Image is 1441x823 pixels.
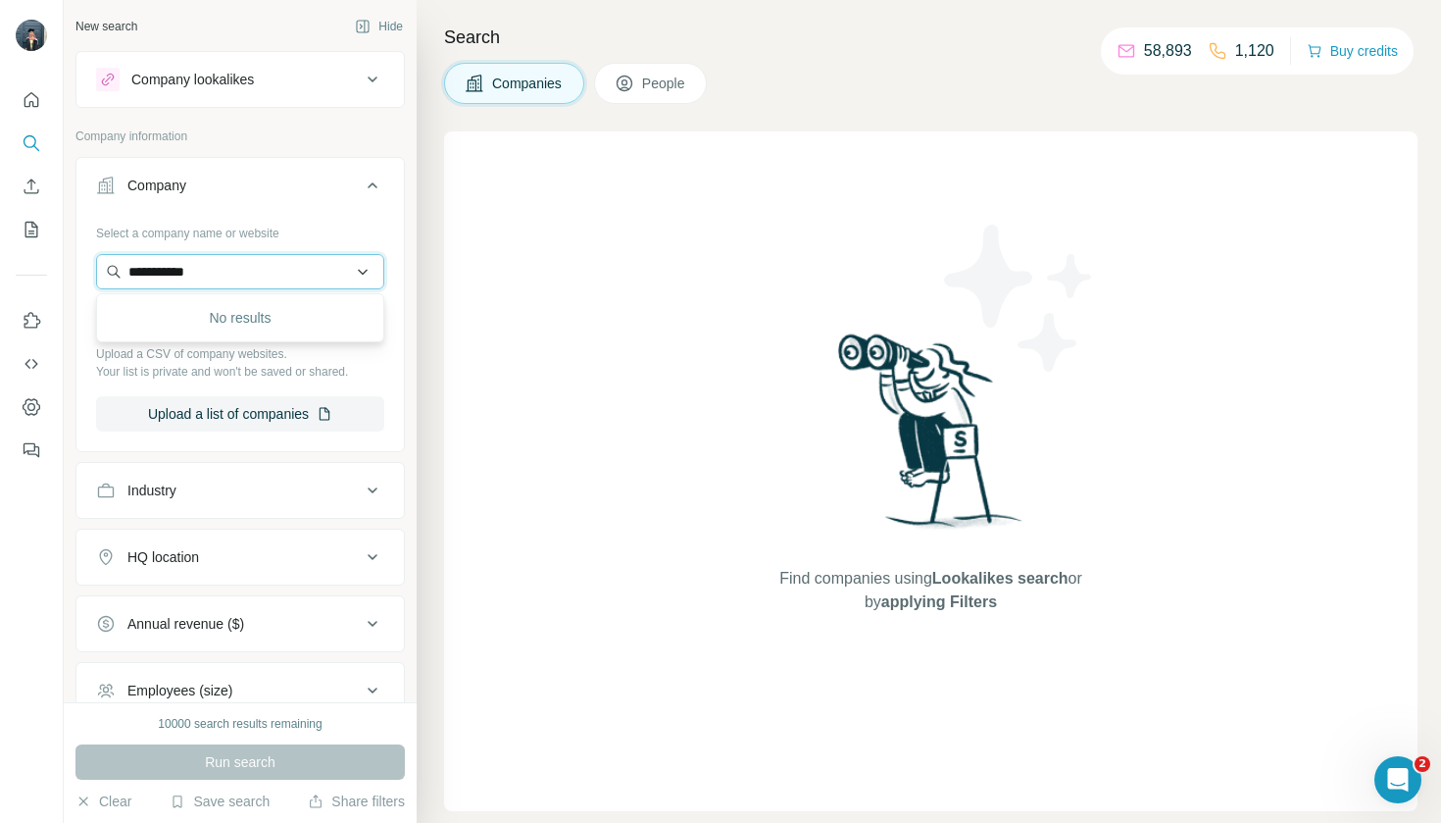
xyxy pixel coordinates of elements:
p: Upload a CSV of company websites. [96,345,384,363]
button: Clear [75,792,131,811]
button: Search [16,126,47,161]
img: Surfe Illustration - Stars [931,210,1108,386]
button: Employees (size) [76,667,404,714]
button: My lists [16,212,47,247]
div: HQ location [127,547,199,567]
button: Company [76,162,404,217]
button: Use Surfe API [16,346,47,382]
button: Hide [341,12,417,41]
p: 1,120 [1235,39,1274,63]
div: Industry [127,481,176,500]
iframe: Intercom live chat [1374,756,1421,803]
span: applying Filters [881,593,997,610]
span: Lookalikes search [932,570,1068,587]
button: Upload a list of companies [96,396,384,432]
button: HQ location [76,534,404,581]
button: Dashboard [16,389,47,425]
p: Your list is private and won't be saved or shared. [96,363,384,381]
button: Feedback [16,433,47,468]
div: Company [127,176,186,195]
div: No results [101,298,379,337]
img: Avatar [16,20,47,51]
button: Share filters [308,792,405,811]
button: Quick start [16,82,47,118]
button: Use Surfe on LinkedIn [16,303,47,338]
span: 2 [1415,756,1430,772]
div: 10000 search results remaining [158,715,322,733]
button: Industry [76,467,404,514]
span: People [642,74,687,93]
p: 58,893 [1144,39,1192,63]
button: Buy credits [1307,37,1398,65]
span: Companies [492,74,564,93]
div: Annual revenue ($) [127,614,244,634]
button: Enrich CSV [16,169,47,204]
span: Find companies using or by [773,567,1087,614]
button: Save search [170,792,270,811]
div: Select a company name or website [96,217,384,242]
div: New search [75,18,137,35]
img: Surfe Illustration - Woman searching with binoculars [829,329,1033,547]
button: Company lookalikes [76,56,404,103]
h4: Search [444,24,1417,51]
button: Annual revenue ($) [76,600,404,647]
div: Employees (size) [127,681,232,700]
div: Company lookalikes [131,70,254,89]
p: Company information [75,128,405,145]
